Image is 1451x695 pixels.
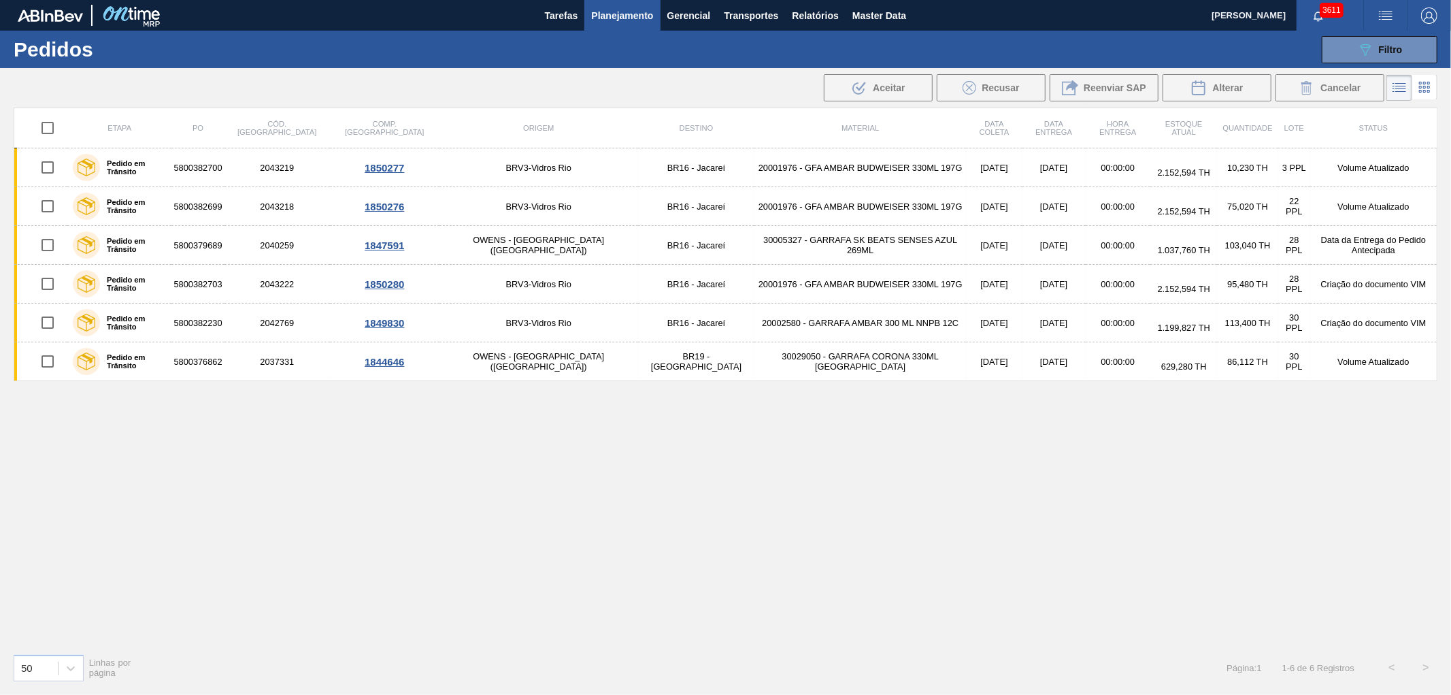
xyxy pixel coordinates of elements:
span: Gerencial [667,7,711,24]
span: Transportes [724,7,778,24]
td: OWENS - [GEOGRAPHIC_DATA] ([GEOGRAPHIC_DATA]) [439,342,638,381]
div: 1849830 [332,317,437,329]
td: 20001976 - GFA AMBAR BUDWEISER 330ML 197G [754,187,966,226]
td: 2037331 [224,342,330,381]
td: [DATE] [1022,265,1086,304]
span: Origem [523,124,554,132]
td: 00:00:00 [1086,304,1151,342]
span: 2.152,594 TH [1158,284,1210,294]
img: userActions [1378,7,1394,24]
td: BRV3-Vidros Rio [439,148,638,187]
td: 00:00:00 [1086,265,1151,304]
span: Filtro [1379,44,1403,55]
img: Logout [1421,7,1437,24]
td: Volume Atualizado [1310,342,1437,381]
button: Cancelar [1275,74,1384,101]
span: Status [1359,124,1388,132]
td: 95,480 TH [1217,265,1278,304]
span: Destino [680,124,714,132]
td: 2040259 [224,226,330,265]
span: 3611 [1320,3,1344,18]
button: < [1375,651,1409,685]
td: Volume Atualizado [1310,148,1437,187]
div: 1844646 [332,356,437,368]
div: 1850277 [332,162,437,174]
button: Notificações [1297,6,1340,25]
td: [DATE] [966,148,1022,187]
td: [DATE] [966,342,1022,381]
a: Pedido em Trânsito58003768622037331OWENS - [GEOGRAPHIC_DATA] ([GEOGRAPHIC_DATA])BR19 - [GEOGRAPHI... [14,342,1437,381]
a: Pedido em Trânsito58003796892040259OWENS - [GEOGRAPHIC_DATA] ([GEOGRAPHIC_DATA])BR16 - Jacareí300... [14,226,1437,265]
a: Pedido em Trânsito58003822302042769BRV3-Vidros RioBR16 - Jacareí20002580 - GARRAFA AMBAR 300 ML N... [14,304,1437,342]
td: 20001976 - GFA AMBAR BUDWEISER 330ML 197G [754,265,966,304]
span: Material [841,124,879,132]
span: 1 - 6 de 6 Registros [1282,663,1354,673]
td: 22 PPL [1278,187,1310,226]
td: [DATE] [1022,342,1086,381]
td: BRV3-Vidros Rio [439,304,638,342]
span: Planejamento [591,7,653,24]
td: 2043219 [224,148,330,187]
span: Estoque atual [1165,120,1203,136]
td: 5800382230 [171,304,224,342]
div: Recusar [937,74,1046,101]
td: [DATE] [1022,187,1086,226]
td: 30 PPL [1278,304,1310,342]
a: Pedido em Trânsito58003826992043218BRV3-Vidros RioBR16 - Jacareí20001976 - GFA AMBAR BUDWEISER 33... [14,187,1437,226]
td: 20001976 - GFA AMBAR BUDWEISER 330ML 197G [754,148,966,187]
td: Volume Atualizado [1310,187,1437,226]
td: BR16 - Jacareí [638,187,754,226]
button: Filtro [1322,36,1437,63]
td: BR16 - Jacareí [638,148,754,187]
td: 5800379689 [171,226,224,265]
button: > [1409,651,1443,685]
td: [DATE] [966,226,1022,265]
td: [DATE] [966,187,1022,226]
td: 30005327 - GARRAFA SK BEATS SENSES AZUL 269ML [754,226,966,265]
td: 5800382699 [171,187,224,226]
div: Alterar Pedido [1163,74,1271,101]
span: 2.152,594 TH [1158,206,1210,216]
td: 5800382703 [171,265,224,304]
div: 1847591 [332,240,437,251]
span: Relatórios [792,7,838,24]
td: OWENS - [GEOGRAPHIC_DATA] ([GEOGRAPHIC_DATA]) [439,226,638,265]
td: Data da Entrega do Pedido Antecipada [1310,226,1437,265]
td: 5800382700 [171,148,224,187]
span: 2.152,594 TH [1158,167,1210,178]
div: Cancelar Pedidos em Massa [1275,74,1384,101]
td: [DATE] [1022,148,1086,187]
span: Cód. [GEOGRAPHIC_DATA] [237,120,316,136]
label: Pedido em Trânsito [100,237,166,253]
td: 30029050 - GARRAFA CORONA 330ML [GEOGRAPHIC_DATA] [754,342,966,381]
td: 3 PPL [1278,148,1310,187]
a: Pedido em Trânsito58003827002043219BRV3-Vidros RioBR16 - Jacareí20001976 - GFA AMBAR BUDWEISER 33... [14,148,1437,187]
td: [DATE] [966,265,1022,304]
td: BRV3-Vidros Rio [439,187,638,226]
span: Aceitar [873,82,905,93]
td: 2042769 [224,304,330,342]
td: BR16 - Jacareí [638,226,754,265]
button: Aceitar [824,74,933,101]
td: Criação do documento VIM [1310,304,1437,342]
span: Quantidade [1222,124,1272,132]
td: 5800376862 [171,342,224,381]
button: Alterar [1163,74,1271,101]
span: Master Data [852,7,906,24]
td: 00:00:00 [1086,187,1151,226]
span: Linhas por página [89,658,131,678]
a: Pedido em Trânsito58003827032043222BRV3-Vidros RioBR16 - Jacareí20001976 - GFA AMBAR BUDWEISER 33... [14,265,1437,304]
td: BR16 - Jacareí [638,304,754,342]
label: Pedido em Trânsito [100,314,166,331]
span: Etapa [107,124,131,132]
div: Reenviar SAP [1050,74,1158,101]
td: 10,230 TH [1217,148,1278,187]
td: 2043222 [224,265,330,304]
span: Hora Entrega [1099,120,1136,136]
td: [DATE] [1022,226,1086,265]
label: Pedido em Trânsito [100,198,166,214]
td: 20002580 - GARRAFA AMBAR 300 ML NNPB 12C [754,304,966,342]
label: Pedido em Trânsito [100,276,166,292]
